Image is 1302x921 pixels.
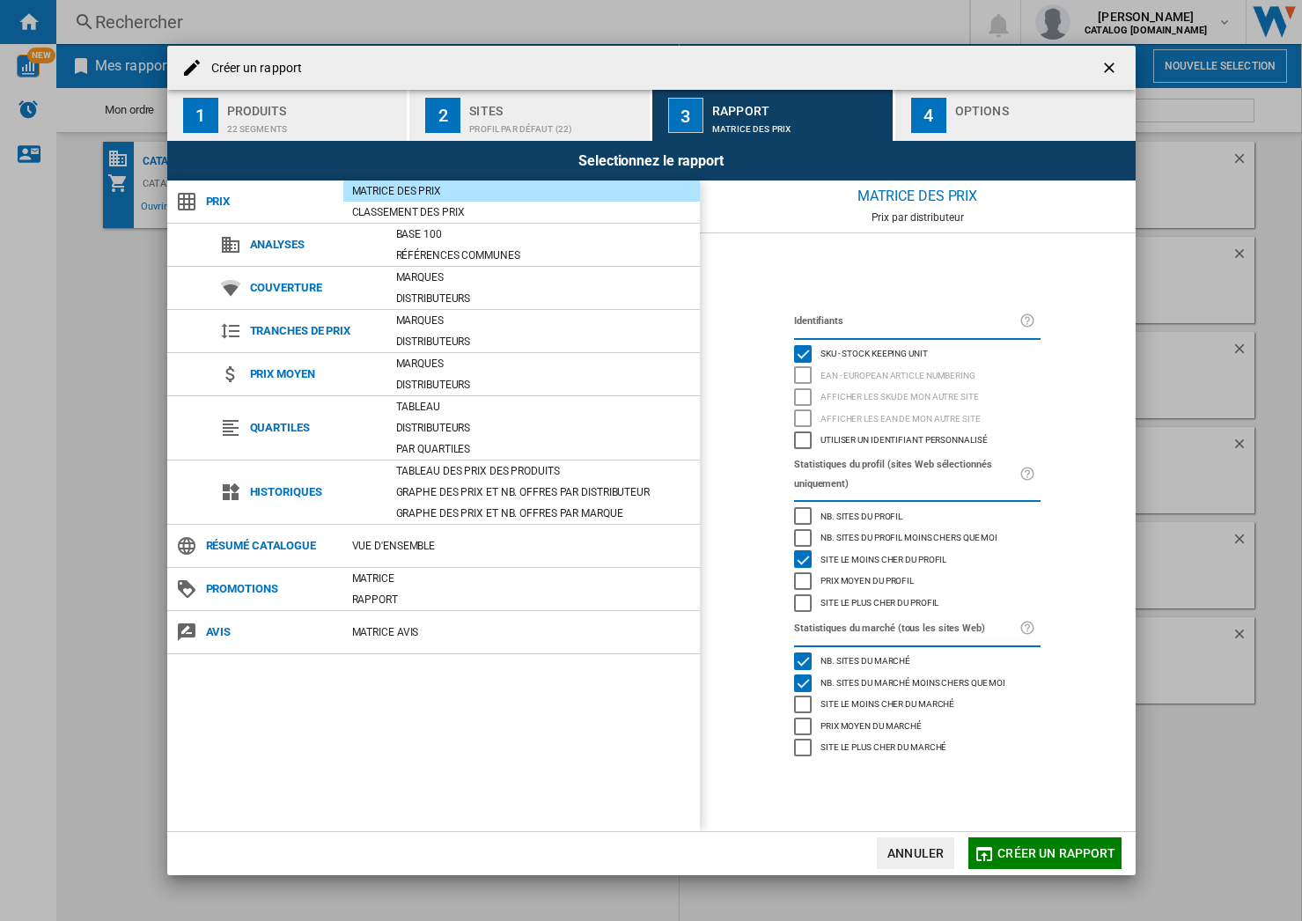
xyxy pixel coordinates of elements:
div: Produits [227,97,401,115]
span: Historiques [241,480,387,505]
div: 2 [425,98,460,133]
button: 3 Rapport Matrice des prix [652,90,894,141]
span: Analyses [241,232,387,257]
span: Site le moins cher du marché [820,696,954,709]
div: Options [955,97,1129,115]
div: Par quartiles [387,440,700,458]
md-checkbox: Utiliser un identifiant personnalisé [794,430,1041,452]
div: Distributeurs [387,419,700,437]
div: Profil par défaut (22) [469,115,643,134]
div: Distributeurs [387,290,700,307]
span: Site le moins cher du profil [820,552,946,564]
div: Matrice des prix [343,182,700,200]
div: Selectionnez le rapport [167,141,1136,181]
span: Promotions [197,577,343,601]
button: 1 Produits 22 segments [167,90,409,141]
span: EAN - European Article Numbering [820,368,975,380]
span: Afficher les EAN de mon autre site [820,411,981,424]
div: Marques [387,355,700,372]
div: 1 [183,98,218,133]
md-checkbox: Site le plus cher du profil [794,592,1041,614]
button: 2 Sites Profil par défaut (22) [409,90,651,141]
div: Vue d'ensemble [343,537,700,555]
div: Distributeurs [387,333,700,350]
div: Tableau [387,398,700,416]
span: Créer un rapport [997,846,1115,860]
span: Prix moyen du profil [820,573,914,586]
md-checkbox: Afficher les SKU de mon autre site [794,387,1041,409]
div: Prix par distributeur [700,211,1136,224]
span: Nb. sites du marché [820,653,910,666]
div: Matrice des prix [700,181,1136,211]
md-checkbox: SKU - Stock Keeping Unit [794,343,1041,365]
span: Tranches de prix [241,319,387,343]
md-checkbox: Nb. sites du profil moins chers que moi [794,527,1041,549]
md-checkbox: Site le moins cher du marché [794,694,1041,716]
span: Résumé catalogue [197,534,343,558]
div: Sites [469,97,643,115]
div: Graphe des prix et nb. offres par distributeur [387,483,700,501]
span: Nb. sites du marché moins chers que moi [820,675,1005,688]
button: 4 Options [895,90,1136,141]
span: Nb. sites du profil [820,509,902,521]
md-checkbox: Nb. sites du marché moins chers que moi [794,672,1041,694]
div: Marques [387,312,700,329]
ng-md-icon: getI18NText('BUTTONS.CLOSE_DIALOG') [1100,59,1122,80]
div: 4 [911,98,946,133]
div: Tableau des prix des produits [387,462,700,480]
md-checkbox: Nb. sites du profil [794,505,1041,527]
span: Avis [197,620,343,645]
md-checkbox: Prix moyen du profil [794,571,1041,593]
div: Classement des prix [343,203,700,221]
span: Utiliser un identifiant personnalisé [820,432,987,445]
div: Références communes [387,247,700,264]
div: Matrice des prix [712,115,886,134]
md-checkbox: EAN - European Article Numbering [794,365,1041,387]
md-checkbox: Nb. sites du marché [794,651,1041,673]
div: Base 100 [387,225,700,243]
label: Identifiants [794,312,1019,331]
span: Prix moyen [241,362,387,387]
div: Rapport [343,591,700,608]
span: Prix moyen du marché [820,718,922,731]
span: SKU - Stock Keeping Unit [820,346,928,358]
span: Couverture [241,276,387,300]
div: Matrice AVIS [343,623,700,641]
h4: Créer un rapport [202,60,303,77]
div: 22 segments [227,115,401,134]
div: Matrice [343,570,700,587]
span: Afficher les SKU de mon autre site [820,389,979,402]
div: Distributeurs [387,376,700,394]
md-checkbox: Site le moins cher du profil [794,549,1041,571]
label: Statistiques du profil (sites Web sélectionnés uniquement) [794,455,1019,494]
md-checkbox: Afficher les EAN de mon autre site [794,408,1041,430]
div: Rapport [712,97,886,115]
span: Site le plus cher du profil [820,595,938,608]
button: Créer un rapport [968,837,1121,869]
button: getI18NText('BUTTONS.CLOSE_DIALOG') [1093,50,1129,85]
md-checkbox: Site le plus cher du marché [794,737,1041,759]
div: 3 [668,98,703,133]
md-checkbox: Prix moyen du marché [794,715,1041,737]
button: Annuler [877,837,954,869]
div: Marques [387,269,700,286]
div: Graphe des prix et nb. offres par marque [387,505,700,522]
span: Site le plus cher du marché [820,740,946,752]
span: Prix [197,189,343,214]
span: Nb. sites du profil moins chers que moi [820,530,997,542]
label: Statistiques du marché (tous les sites Web) [794,619,1019,638]
span: Quartiles [241,416,387,440]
